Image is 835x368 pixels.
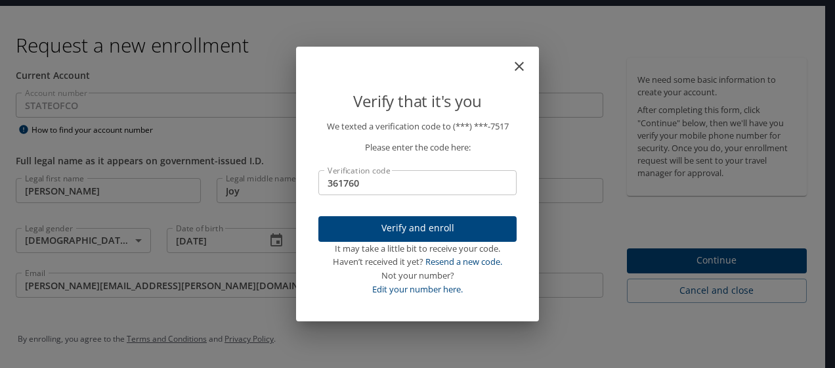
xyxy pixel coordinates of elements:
a: Edit your number here. [372,283,463,295]
span: Verify and enroll [329,220,506,237]
button: close [518,52,534,68]
button: Verify and enroll [318,216,517,242]
p: Verify that it's you [318,89,517,114]
div: It may take a little bit to receive your code. [318,242,517,256]
p: Please enter the code here: [318,141,517,154]
div: Haven’t received it yet? [318,255,517,269]
div: Not your number? [318,269,517,283]
a: Resend a new code. [425,256,502,267]
p: We texted a verification code to (***) ***- 7517 [318,120,517,133]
